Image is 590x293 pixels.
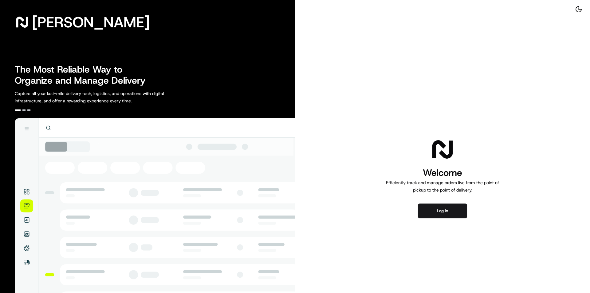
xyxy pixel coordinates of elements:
[32,16,150,28] span: [PERSON_NAME]
[383,167,502,179] h1: Welcome
[383,179,502,194] p: Efficiently track and manage orders live from the point of pickup to the point of delivery.
[418,204,467,218] button: Log in
[15,64,152,86] h2: The Most Reliable Way to Organize and Manage Delivery
[15,90,192,105] p: Capture all your last-mile delivery tech, logistics, and operations with digital infrastructure, ...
